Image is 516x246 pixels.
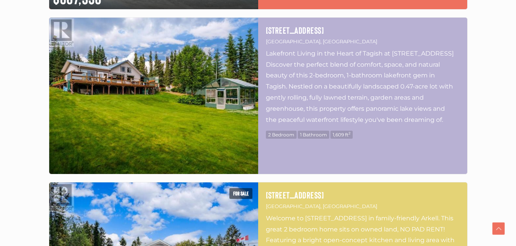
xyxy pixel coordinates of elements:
[266,190,460,200] a: [STREET_ADDRESS]
[266,48,460,125] p: Lakefront Living in the Heart of Tagish at [STREET_ADDRESS] Discover the perfect blend of comfort...
[266,202,460,211] p: [GEOGRAPHIC_DATA], [GEOGRAPHIC_DATA]
[229,188,252,199] span: For sale
[298,131,329,139] span: 1 Bathroom
[49,18,258,174] img: 52 LAKEVIEW ROAD, Whitehorse South, Yukon
[330,131,353,139] span: 1,609 ft
[348,131,350,135] sup: 2
[266,25,460,35] a: [STREET_ADDRESS]
[266,37,460,46] p: [GEOGRAPHIC_DATA], [GEOGRAPHIC_DATA]
[266,131,297,139] span: 2 Bedroom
